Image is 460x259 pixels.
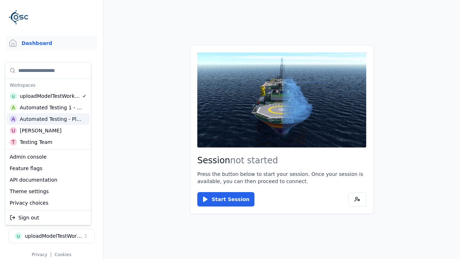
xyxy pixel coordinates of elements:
div: Testing Team [20,138,52,146]
div: Automated Testing 1 - Playwright [20,104,82,111]
div: u [10,92,17,100]
div: A [10,104,17,111]
div: Admin console [7,151,89,163]
div: Suggestions [5,63,91,149]
div: Suggestions [5,210,91,225]
div: Privacy choices [7,197,89,209]
div: Feature flags [7,163,89,174]
div: U [10,127,17,134]
div: uploadModelTestWorkspace [20,92,82,100]
div: Theme settings [7,186,89,197]
div: [PERSON_NAME] [20,127,61,134]
div: API documentation [7,174,89,186]
div: Automated Testing - Playwright [20,115,82,123]
div: Sign out [7,212,89,223]
div: A [10,115,17,123]
div: Workspaces [7,80,89,90]
div: T [10,138,17,146]
div: Suggestions [5,150,91,210]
